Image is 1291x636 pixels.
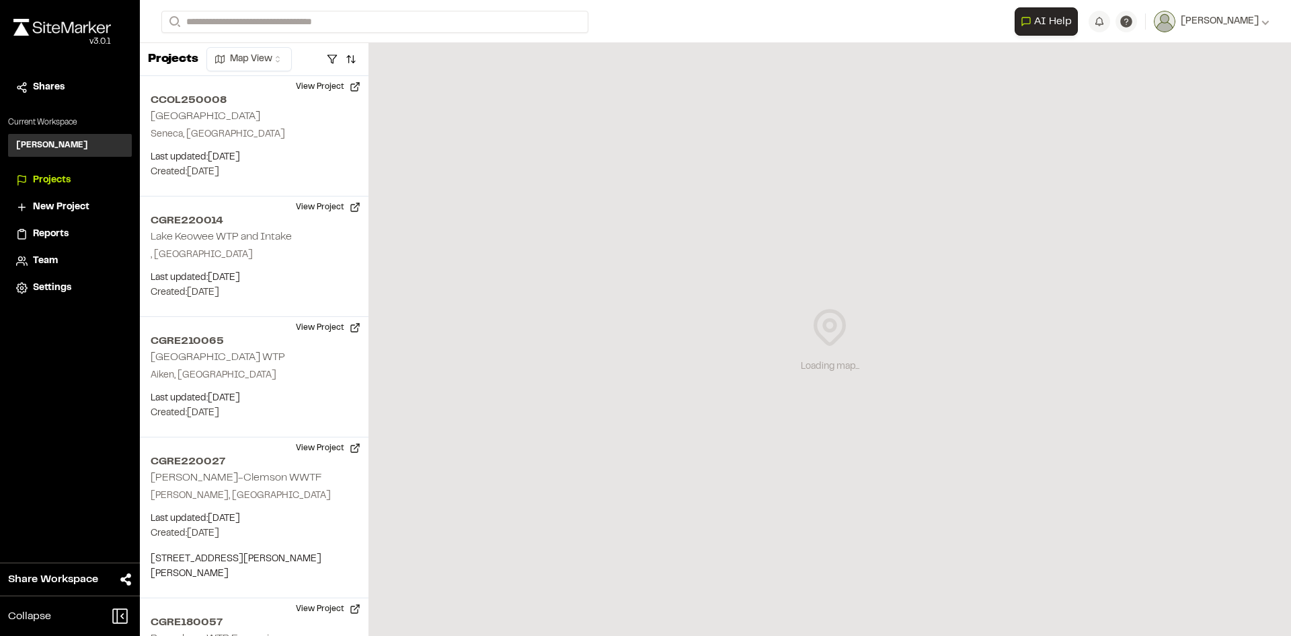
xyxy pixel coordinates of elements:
h2: CGRE220014 [151,213,358,229]
h2: Lake Keowee WTP and Intake [151,232,292,242]
h2: [GEOGRAPHIC_DATA] WTP [151,353,285,362]
img: User [1154,11,1175,32]
p: Last updated: [DATE] [151,150,358,165]
span: Projects [33,173,71,188]
p: Last updated: [DATE] [151,391,358,406]
h2: CGRE220027 [151,454,358,470]
a: Shares [16,80,124,95]
p: Created: [DATE] [151,526,358,541]
button: Search [161,11,186,33]
span: Team [33,254,58,269]
h2: CGRE180057 [151,614,358,631]
p: Last updated: [DATE] [151,511,358,526]
p: Seneca, [GEOGRAPHIC_DATA] [151,127,358,142]
p: Current Workspace [8,116,132,129]
p: Aiken, [GEOGRAPHIC_DATA] [151,368,358,383]
a: New Project [16,200,124,215]
button: View Project [288,598,368,620]
a: Settings [16,281,124,295]
p: Created: [DATE] [151,165,358,180]
p: Last updated: [DATE] [151,271,358,285]
span: [PERSON_NAME] [1181,14,1259,29]
button: View Project [288,76,368,98]
p: Projects [148,50,198,69]
span: Shares [33,80,65,95]
button: View Project [288,197,368,218]
p: , [GEOGRAPHIC_DATA] [151,248,358,262]
a: Reports [16,227,124,242]
span: Settings [33,281,71,295]
img: rebrand.png [13,19,111,36]
button: Open AI Assistant [1015,7,1078,36]
button: View Project [288,437,368,459]
span: AI Help [1034,13,1072,30]
p: Created: [DATE] [151,285,358,300]
div: Open AI Assistant [1015,7,1083,36]
button: View Project [288,317,368,339]
h2: CGRE210065 [151,333,358,349]
a: Projects [16,173,124,188]
h3: [PERSON_NAME] [16,139,88,151]
span: Share Workspace [8,571,98,588]
div: Loading map... [801,359,859,374]
span: Reports [33,227,69,242]
h2: CCOL250008 [151,92,358,108]
a: Team [16,254,124,269]
div: Oh geez...please don't... [13,36,111,48]
p: [STREET_ADDRESS][PERSON_NAME][PERSON_NAME] [151,552,358,581]
p: Created: [DATE] [151,406,358,421]
h2: [GEOGRAPHIC_DATA] [151,112,260,121]
h2: [PERSON_NAME]-Clemson WWTF [151,473,321,483]
button: [PERSON_NAME] [1154,11,1269,32]
span: New Project [33,200,89,215]
p: [PERSON_NAME], [GEOGRAPHIC_DATA] [151,489,358,503]
span: Collapse [8,608,51,625]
